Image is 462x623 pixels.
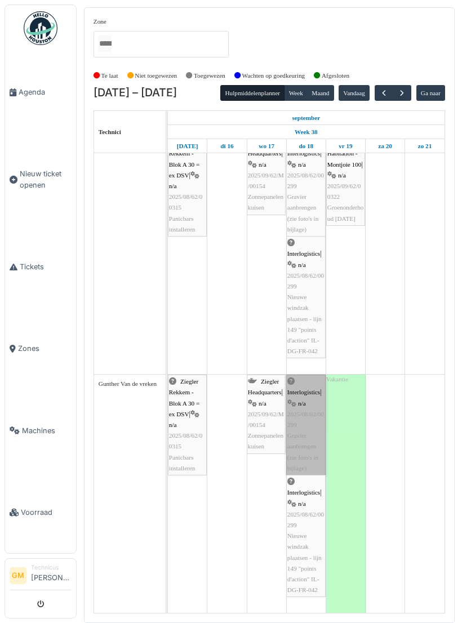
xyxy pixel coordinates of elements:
[20,261,72,272] span: Tickets
[5,308,76,389] a: Zones
[287,137,325,235] div: |
[287,272,324,290] span: 2025/08/62/00299
[415,139,435,153] a: 21 september 2025
[327,204,364,221] span: Groenonderhoud [DATE]
[287,477,325,595] div: |
[375,139,395,153] a: 20 september 2025
[326,376,348,382] span: Vakantie
[298,500,306,507] span: n/a
[22,425,72,436] span: Machines
[169,183,177,189] span: n/a
[5,51,76,133] a: Agenda
[5,471,76,553] a: Voorraad
[393,85,411,101] button: Volgende
[287,150,320,157] span: Interlogistics
[248,378,282,395] span: Ziegler Headquarters
[242,71,305,81] label: Wachten op goedkeuring
[248,376,285,452] div: |
[31,563,72,588] li: [PERSON_NAME]
[289,111,323,125] a: 15 september 2025
[287,532,322,593] span: Nieuwe windzak plaatsen - lijn 149 "points d'action" IL-DG-FR-042
[10,567,26,584] li: GM
[220,85,285,101] button: Hulpmiddelenplanner
[298,261,306,268] span: n/a
[287,489,320,496] span: Interlogistics
[248,193,283,211] span: Zonnepanelen kuisen
[322,71,349,81] label: Afgesloten
[101,71,118,81] label: Te laat
[287,293,322,354] span: Nieuwe windzak plaatsen - lijn 149 "points d'action" IL-DG-FR-042
[19,87,72,97] span: Agenda
[248,411,284,428] span: 2025/09/62/M/00154
[259,161,266,168] span: n/a
[327,137,364,224] div: |
[336,139,355,153] a: 19 september 2025
[94,17,106,26] label: Zone
[10,563,72,590] a: GM Technicus[PERSON_NAME]
[416,85,446,101] button: Ga naar
[169,137,206,235] div: |
[174,139,201,153] a: 15 september 2025
[94,86,177,100] h2: [DATE] – [DATE]
[20,168,72,190] span: Nieuw ticket openen
[339,85,370,101] button: Vandaag
[169,432,203,450] span: 2025/08/62/00315
[169,193,203,211] span: 2025/08/62/00315
[287,250,320,257] span: Interlogistics
[338,172,346,179] span: n/a
[248,137,285,213] div: |
[169,215,196,233] span: Panicbars installeren
[259,400,266,407] span: n/a
[298,161,306,168] span: n/a
[5,133,76,226] a: Nieuw ticket openen
[98,35,112,52] input: Alles
[287,511,324,528] span: 2025/08/62/00299
[194,71,225,81] label: Toegewezen
[169,378,200,417] span: Ziegler Rekkem - Blok A 30 = ex DSV
[169,376,206,474] div: |
[375,85,393,101] button: Vorige
[18,343,72,354] span: Zones
[292,125,321,139] a: Week 38
[21,507,72,518] span: Voorraad
[24,11,57,45] img: Badge_color-CXgf-gQk.svg
[169,421,177,428] span: n/a
[31,563,72,572] div: Technicus
[169,454,196,471] span: Panicbars installeren
[99,380,157,387] span: Gunther Van de vreken
[287,172,324,189] span: 2025/08/62/00299
[169,139,200,179] span: Ziegler Rekkem - Blok A 30 = ex DSV
[327,150,362,167] span: Habitation - Montjoie 100
[327,183,361,200] span: 2025/09/62/00322
[287,193,318,233] span: Gravier aanbrengen (zie foto's in bijlage)
[256,139,277,153] a: 17 september 2025
[284,85,308,101] button: Week
[248,172,284,189] span: 2025/09/62/M/00154
[296,139,316,153] a: 18 september 2025
[135,71,177,81] label: Niet toegewezen
[99,128,121,135] span: Technici
[287,238,325,357] div: |
[5,390,76,471] a: Machines
[217,139,236,153] a: 16 september 2025
[5,226,76,308] a: Tickets
[248,432,283,450] span: Zonnepanelen kuisen
[307,85,334,101] button: Maand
